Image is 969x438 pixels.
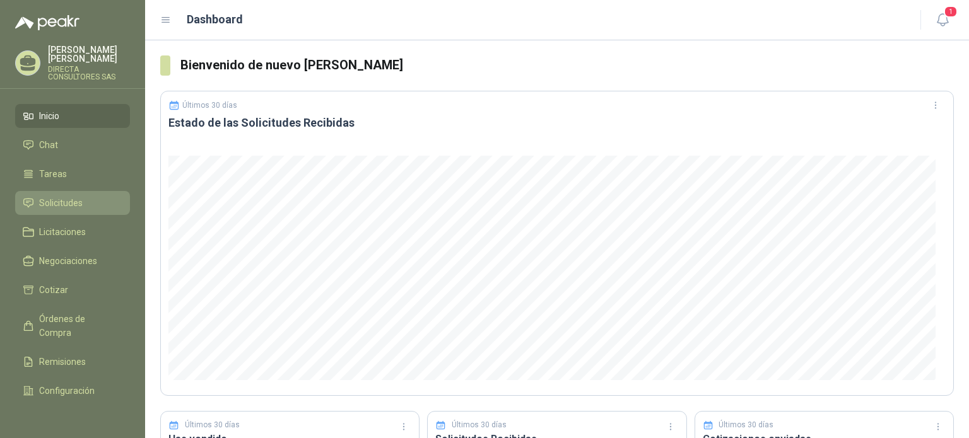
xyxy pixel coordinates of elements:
[48,45,130,63] p: [PERSON_NAME] [PERSON_NAME]
[15,249,130,273] a: Negociaciones
[39,355,86,369] span: Remisiones
[39,138,58,152] span: Chat
[39,196,83,210] span: Solicitudes
[39,312,118,340] span: Órdenes de Compra
[39,225,86,239] span: Licitaciones
[15,162,130,186] a: Tareas
[452,419,507,431] p: Últimos 30 días
[39,167,67,181] span: Tareas
[185,419,240,431] p: Últimos 30 días
[187,11,243,28] h1: Dashboard
[180,55,954,75] h3: Bienvenido de nuevo [PERSON_NAME]
[39,254,97,268] span: Negociaciones
[39,384,95,398] span: Configuración
[944,6,958,18] span: 1
[15,191,130,215] a: Solicitudes
[15,220,130,244] a: Licitaciones
[48,66,130,81] p: DIRECTA CONSULTORES SAS
[15,133,130,157] a: Chat
[15,379,130,403] a: Configuración
[719,419,773,431] p: Últimos 30 días
[15,350,130,374] a: Remisiones
[168,115,946,130] h3: Estado de las Solicitudes Recibidas
[39,283,68,297] span: Cotizar
[15,278,130,302] a: Cotizar
[39,109,59,123] span: Inicio
[15,104,130,128] a: Inicio
[15,15,79,30] img: Logo peakr
[931,9,954,32] button: 1
[182,101,237,110] p: Últimos 30 días
[15,307,130,345] a: Órdenes de Compra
